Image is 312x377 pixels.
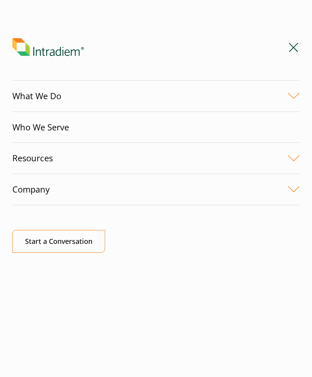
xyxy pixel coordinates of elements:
img: Intradiem [12,38,84,56]
a: Link to homepage of Intradiem [12,38,287,56]
a: Company [12,174,300,205]
button: Mobile Navigation Button [287,41,300,53]
a: Who We Serve [12,112,300,143]
a: Start a Conversation [12,230,105,253]
a: What We Do [12,81,300,112]
a: Resources [12,143,300,174]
